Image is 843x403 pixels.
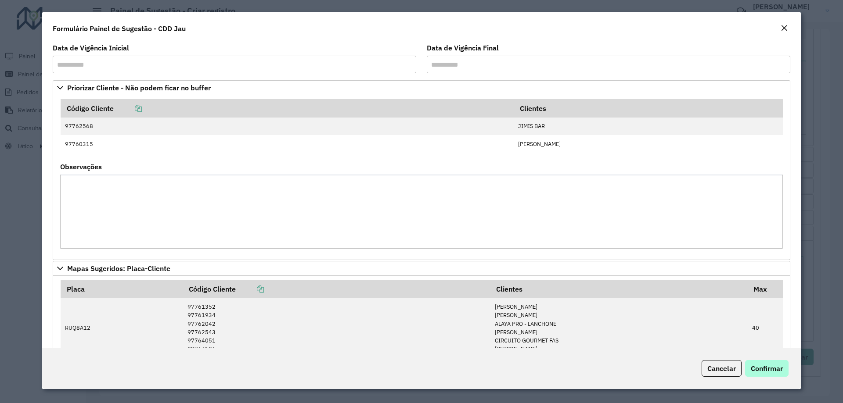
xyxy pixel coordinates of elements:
td: 97761352 97761934 97762042 97762543 97764051 97764186 [183,298,490,358]
button: Confirmar [745,360,789,377]
th: Clientes [490,280,748,298]
h4: Formulário Painel de Sugestão - CDD Jau [53,23,186,34]
label: Observações [60,161,102,172]
label: Data de Vigência Inicial [53,43,129,53]
span: Confirmar [751,364,783,373]
td: [PERSON_NAME] [PERSON_NAME] ALAYA PRO - LANCHONE [PERSON_NAME] CIRCUITO GOURMET FAS [PERSON_NAME] [490,298,748,358]
th: Max [748,280,783,298]
td: RUQ8A12 [61,298,183,358]
td: JIMIS BAR [514,118,783,135]
td: 40 [748,298,783,358]
a: Mapas Sugeridos: Placa-Cliente [53,261,790,276]
button: Close [778,23,790,34]
th: Placa [61,280,183,298]
label: Data de Vigência Final [427,43,499,53]
td: 97762568 [61,118,514,135]
th: Código Cliente [183,280,490,298]
td: [PERSON_NAME] [514,135,783,153]
span: Mapas Sugeridos: Placa-Cliente [67,265,170,272]
button: Cancelar [702,360,742,377]
th: Clientes [514,99,783,118]
th: Código Cliente [61,99,514,118]
a: Priorizar Cliente - Não podem ficar no buffer [53,80,790,95]
em: Fechar [781,25,788,32]
span: Priorizar Cliente - Não podem ficar no buffer [67,84,211,91]
a: Copiar [236,285,264,293]
td: 97760315 [61,135,514,153]
a: Copiar [114,104,142,113]
span: Cancelar [707,364,736,373]
div: Priorizar Cliente - Não podem ficar no buffer [53,95,790,260]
